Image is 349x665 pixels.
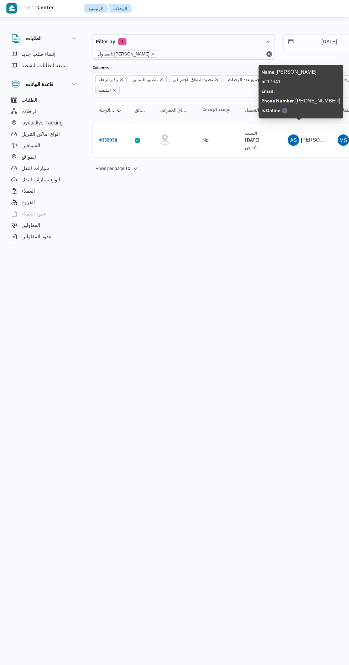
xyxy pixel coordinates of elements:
[21,209,46,218] span: عقود العملاء
[21,153,36,161] span: المواقع
[261,90,274,95] b: Email
[6,48,84,74] div: الطلبات
[261,88,275,94] span: :
[157,105,192,116] button: تحديد النطاق الجغرافى
[242,105,278,116] button: وقت التحميل
[9,48,81,60] button: إنشاء طلب جديد
[99,107,115,113] span: رقم الرحلة; Sorted in descending order
[21,141,40,150] span: السواقين
[9,231,81,242] button: عقود المقاولين
[261,107,287,113] span: :
[93,34,275,49] button: Filter by1 active filters
[9,197,81,208] button: الفروع
[21,96,37,104] span: الطلبات
[96,105,125,116] button: رقم الرحلةSorted in descending order
[261,69,317,75] span: : [PERSON_NAME]
[11,80,78,89] button: قاعدة البيانات
[135,107,147,113] span: تطبيق السائق
[95,86,120,94] span: المنصه
[160,107,189,113] span: تحديد النطاق الجغرافى
[21,198,35,207] span: الفروع
[245,145,261,150] small: ٠٧:٠٠ ص
[9,60,81,71] button: متابعة الطلبات النشطة
[21,130,60,138] span: انواع اماكن التنزيل
[118,38,126,45] span: 1 active filters
[338,134,349,146] div: Muhammad Shbl Abadaliqadr Shbl
[112,88,116,92] button: Remove المنصه from selection in this group
[116,107,122,113] svg: Sorted in descending order
[21,244,51,252] span: اجهزة التليفون
[130,75,166,83] span: تطبيق السائق
[21,50,56,58] span: إنشاء طلب جديد
[9,174,81,185] button: انواع سيارات النقل
[9,106,81,117] button: الرحلات
[37,6,54,11] b: Center
[245,131,257,135] small: السبت
[202,107,232,113] span: تجميع عدد الوحدات
[93,65,109,71] label: Columns
[9,163,81,174] button: سيارات النقل
[6,3,17,14] img: X8yXhbKr1z7QwAAAABJRU5ErkJggg==
[9,117,81,128] button: layout.liveTracking
[99,138,117,143] b: # 332058
[6,94,84,248] div: قاعدة البيانات
[21,232,52,241] span: عقود المقاولين
[95,164,130,173] span: Rows per page : 10
[21,221,40,229] span: المقاولين
[21,187,35,195] span: العملاء
[288,134,299,146] div: Ali Slah Ali Zaidan
[7,637,30,658] iframe: chat widget
[95,50,158,58] span: المقاول: محمد شبل عبدالقادر شبل
[99,135,117,145] a: #332058
[21,164,49,172] span: سيارات النقل
[21,175,60,184] span: انواع سيارات النقل
[99,76,118,84] span: رقم الرحلة
[339,134,347,146] span: MS
[96,37,115,46] span: Filter by
[159,78,163,82] button: Remove تطبيق السائق from selection in this group
[290,134,297,146] span: AS
[265,50,274,58] button: Remove
[93,164,141,173] button: Rows per page:10
[133,76,157,84] span: تطبيق السائق
[261,99,294,104] b: Phone Number
[9,208,81,219] button: عقود العملاء
[9,128,81,140] button: انواع اماكن التنزيل
[261,70,274,75] b: Name
[261,109,280,114] b: Is Online
[225,75,270,83] span: تجميع عدد الوحدات
[119,78,124,82] button: Remove رقم الرحلة from selection in this group
[26,80,53,89] h3: قاعدة البيانات
[9,94,81,106] button: الطلبات
[261,80,266,85] b: Id
[132,105,150,116] button: تطبيق السائق
[9,140,81,151] button: السواقين
[202,137,209,143] div: No
[214,78,219,82] button: Remove تحديد النطاق الجغرافى from selection in this group
[151,52,155,56] button: remove selected entity
[84,4,109,13] button: الرئيسيه
[9,151,81,163] button: المواقع
[21,107,38,116] span: الرحلات
[11,34,78,43] button: الطلبات
[173,76,213,84] span: تحديد النطاق الجغرافى
[108,4,131,13] button: الرحلات
[98,51,149,57] span: المقاول: [PERSON_NAME]
[301,137,342,143] span: [PERSON_NAME]
[170,75,222,83] span: تحديد النطاق الجغرافى
[21,61,68,70] span: متابعة الطلبات النشطة
[228,76,261,84] span: تجميع عدد الوحدات
[261,79,281,84] span: : 17341
[9,219,81,231] button: المقاولين
[9,242,81,254] button: اجهزة التليفون
[95,75,127,83] span: رقم الرحلة
[245,107,269,113] span: وقت التحميل
[21,118,62,127] span: layout.liveTracking
[245,138,260,143] b: [DATE]
[26,34,42,43] h3: الطلبات
[261,98,340,103] span: : [PHONE_NUMBER]
[99,86,111,94] span: المنصه
[9,185,81,197] button: العملاء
